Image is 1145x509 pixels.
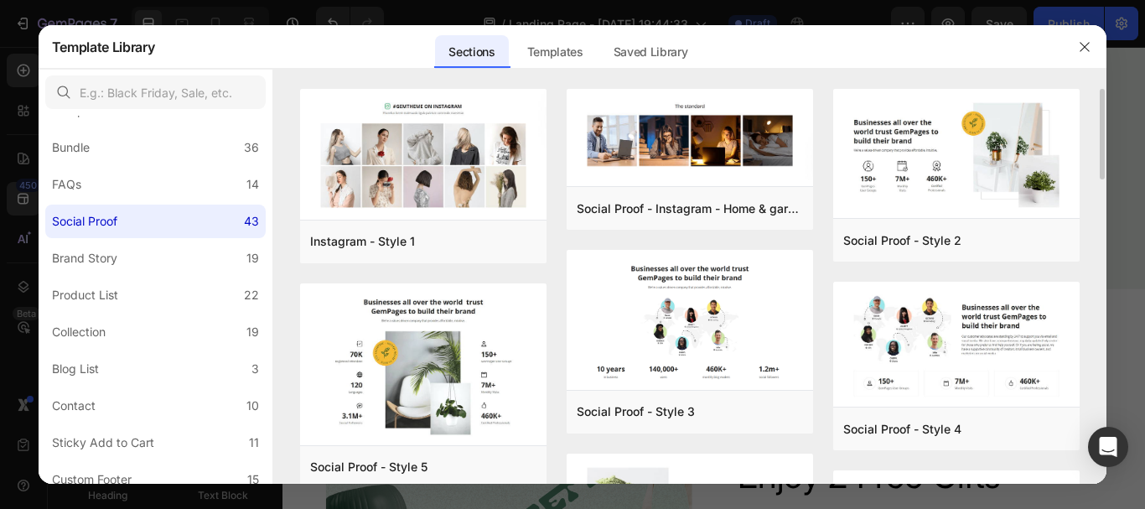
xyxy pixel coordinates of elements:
[247,470,259,490] div: 15
[45,75,266,109] input: E.g.: Black Friday, Sale, etc.
[577,402,695,422] div: Social Proof - Style 3
[843,231,961,251] div: Social Proof - Style 2
[52,433,154,453] div: Sticky Add to Cart
[833,282,1080,410] img: st4.png
[52,396,96,416] div: Contact
[52,322,106,342] div: Collection
[52,285,118,305] div: Product List
[244,285,259,305] div: 22
[843,419,961,439] div: Social Proof - Style 4
[52,138,90,158] div: Bundle
[52,248,117,268] div: Brand Story
[246,396,259,416] div: 10
[577,199,803,219] div: Social Proof - Instagram - Home & garden - Lamp - Style 30
[300,283,547,449] img: st5.png
[246,322,259,342] div: 19
[246,248,259,268] div: 19
[52,470,132,490] div: Custom Footer
[244,211,259,231] div: 43
[52,211,117,231] div: Social Proof
[244,138,259,158] div: 36
[251,359,259,379] div: 3
[310,231,415,252] div: Instagram - Style 1
[1088,427,1128,467] div: Open Intercom Messenger
[52,359,99,379] div: Blog List
[567,89,813,179] img: sp30-3.png
[249,433,259,453] div: 11
[435,35,508,69] div: Sections
[310,457,427,477] div: Social Proof - Style 5
[833,89,1080,221] img: st2.png
[52,174,81,195] div: FAQs
[600,35,702,69] div: Saved Library
[531,379,682,404] p: Extra gifts, extra joy
[52,25,155,69] h2: Template Library
[567,250,813,392] img: st3.png
[246,174,259,195] div: 14
[514,35,597,69] div: Templates
[300,89,547,222] img: sp1.png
